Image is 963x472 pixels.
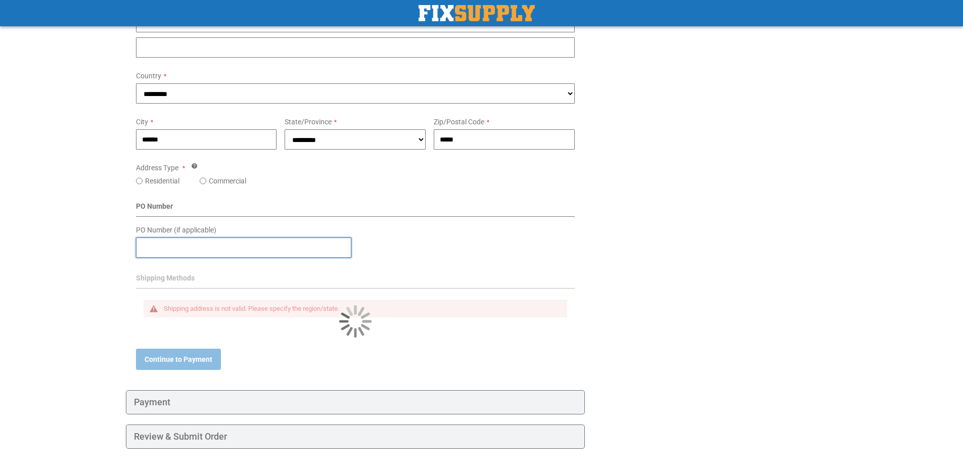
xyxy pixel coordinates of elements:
[136,226,216,234] span: PO Number (if applicable)
[145,176,179,186] label: Residential
[209,176,246,186] label: Commercial
[126,424,585,449] div: Review & Submit Order
[136,118,148,126] span: City
[285,118,332,126] span: State/Province
[136,201,575,217] div: PO Number
[419,5,535,21] a: store logo
[126,390,585,414] div: Payment
[136,164,178,172] span: Address Type
[434,118,484,126] span: Zip/Postal Code
[419,5,535,21] img: Fix Industrial Supply
[339,305,372,338] img: Loading...
[136,72,161,80] span: Country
